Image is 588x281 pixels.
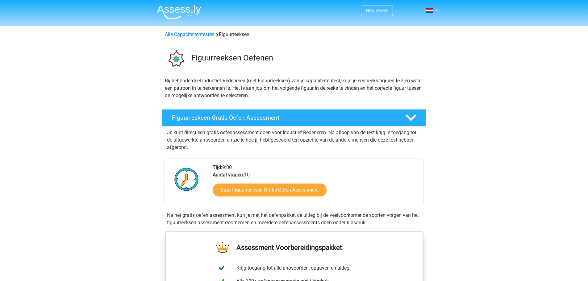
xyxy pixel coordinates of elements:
[213,184,327,196] a: Start Figuurreeksen Gratis Oefen Assessment
[213,164,222,170] b: Tijd:
[162,46,189,72] img: figuurreeksen
[213,172,244,178] b: Aantal vragen:
[165,31,215,37] a: Alle Capaciteitentesten
[171,164,202,195] img: Klok
[208,164,423,204] div: 9:00 10
[165,77,423,99] p: Bij het onderdeel Inductief Redeneren (met Figuurreeksen) van je capaciteitentest, krijg je een r...
[165,212,424,226] div: Na het gratis oefen assessment kun je met het oefenpakket de uitleg bij de veelvoorkomende soorte...
[366,8,388,14] a: Registreer
[191,53,421,63] h3: Figuurreeksen Oefenen
[160,109,429,126] a: Figuurreeksen Gratis Oefen Assessment
[162,31,426,38] div: Figuurreeksen
[167,129,421,151] p: Je kunt direct een gratis oefenassessment doen voor Inductief Redeneren. Na afloop van de test kr...
[172,114,395,121] h4: Figuurreeksen Gratis Oefen Assessment
[157,5,201,19] img: Assessly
